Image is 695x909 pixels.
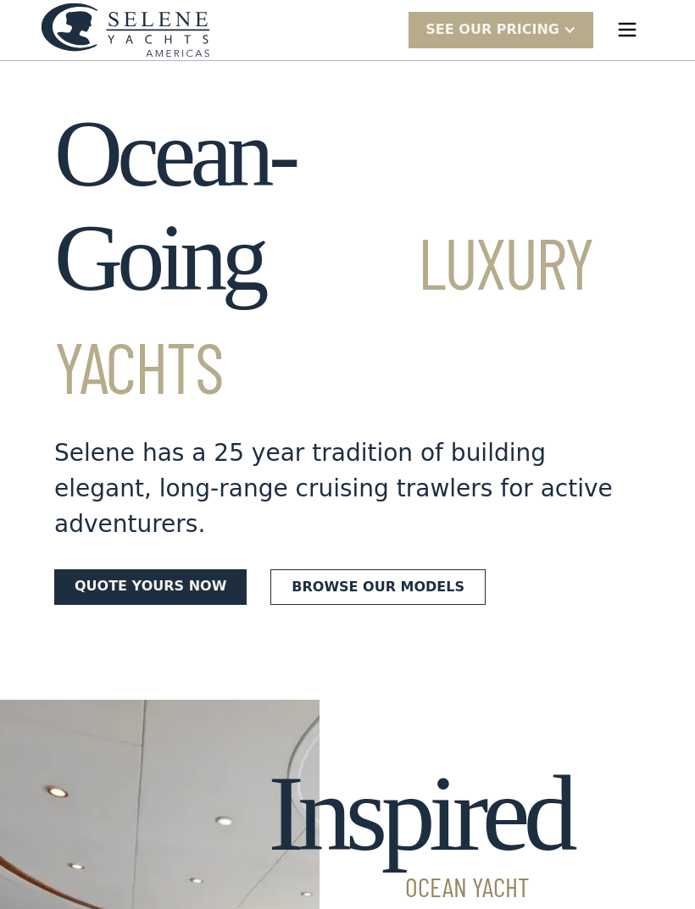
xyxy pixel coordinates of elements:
[409,12,593,48] div: SEE Our Pricing
[41,3,210,58] img: logo
[270,569,486,605] a: Browse our models
[600,3,654,57] div: menu
[41,3,210,58] a: home
[54,219,592,408] span: Luxury Yachts
[268,873,571,900] span: Ocean Yacht
[54,569,247,605] a: Quote yours now
[425,19,559,40] div: SEE Our Pricing
[54,435,641,542] div: Selene has a 25 year tradition of building elegant, long-range cruising trawlers for active adven...
[54,102,641,415] h1: Ocean-Going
